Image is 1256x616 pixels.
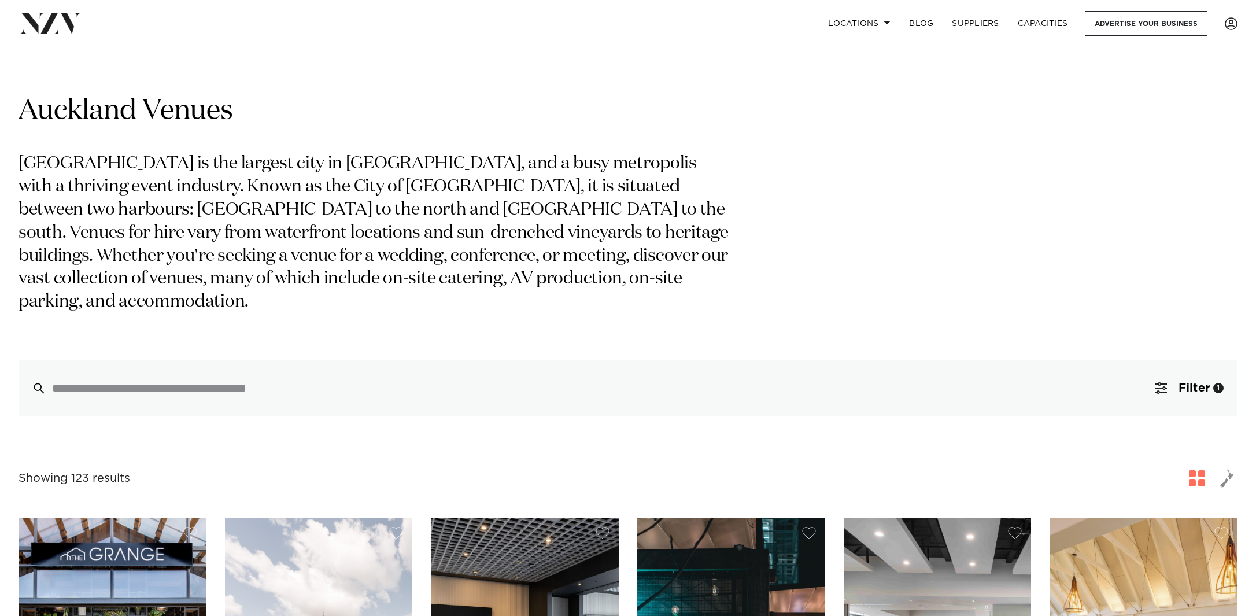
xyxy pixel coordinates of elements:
a: Locations [819,11,900,36]
h1: Auckland Venues [19,93,1237,130]
div: Showing 123 results [19,470,130,488]
button: Filter1 [1142,360,1237,416]
a: BLOG [900,11,943,36]
img: nzv-logo.png [19,13,82,34]
a: SUPPLIERS [943,11,1008,36]
a: Advertise your business [1085,11,1207,36]
a: Capacities [1009,11,1077,36]
div: 1 [1213,383,1224,393]
p: [GEOGRAPHIC_DATA] is the largest city in [GEOGRAPHIC_DATA], and a busy metropolis with a thriving... [19,153,733,314]
span: Filter [1179,382,1210,394]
